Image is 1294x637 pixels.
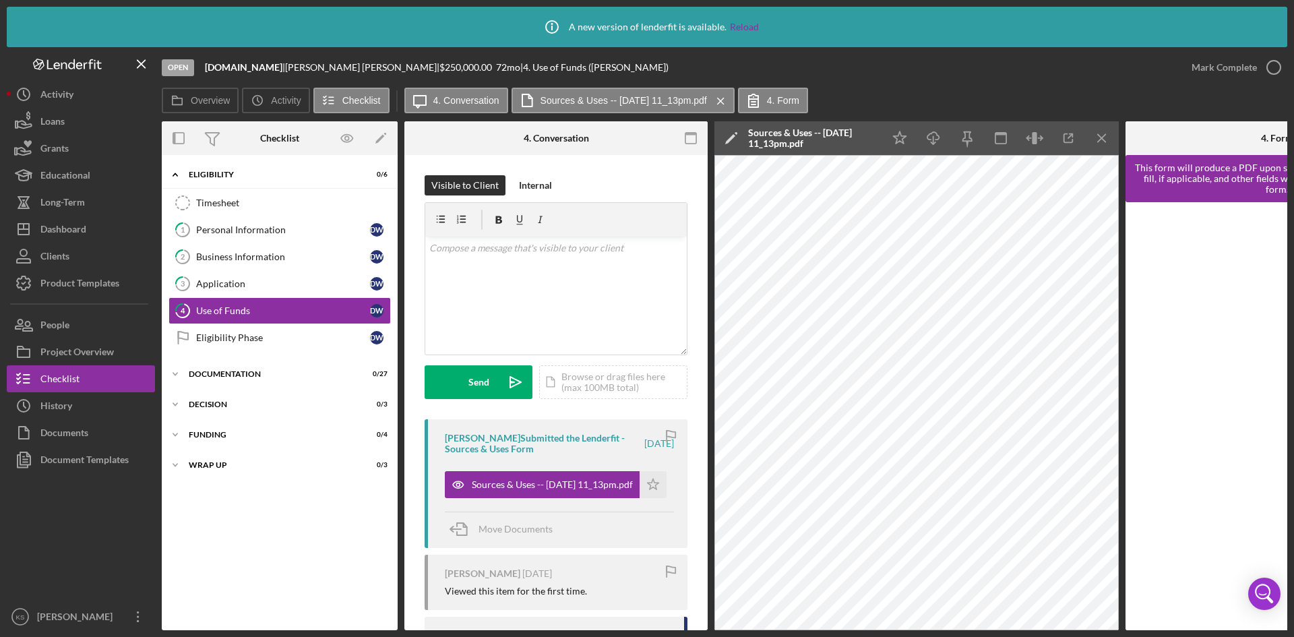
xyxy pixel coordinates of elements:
label: 4. Conversation [433,95,499,106]
time: 2025-08-09 03:13 [644,438,674,449]
a: Eligibility PhaseDW [168,324,391,351]
tspan: 3 [181,279,185,288]
span: Move Documents [479,523,553,535]
button: Visible to Client [425,175,505,195]
button: Overview [162,88,239,113]
a: Timesheet [168,189,391,216]
button: Sources & Uses -- [DATE] 11_13pm.pdf [445,471,667,498]
tspan: 1 [181,225,185,234]
div: | 4. Use of Funds ([PERSON_NAME]) [520,62,669,73]
button: KS[PERSON_NAME] [7,603,155,630]
div: Mark Complete [1192,54,1257,81]
div: Documentation [189,370,354,378]
div: Checklist [260,133,299,144]
button: Checklist [313,88,390,113]
div: Wrap up [189,461,354,469]
div: 0 / 27 [363,370,388,378]
div: Funding [189,431,354,439]
div: [PERSON_NAME] [445,568,520,579]
label: Sources & Uses -- [DATE] 11_13pm.pdf [541,95,707,106]
button: 4. Conversation [404,88,508,113]
label: Checklist [342,95,381,106]
button: Document Templates [7,446,155,473]
div: $250,000.00 [439,62,496,73]
div: Personal Information [196,224,370,235]
div: Eligibility Phase [196,332,370,343]
div: Timesheet [196,198,390,208]
div: Sources & Uses -- [DATE] 11_13pm.pdf [748,127,876,149]
div: History [40,392,72,423]
div: 4. Form [1261,133,1293,144]
button: Move Documents [445,512,566,546]
a: 1Personal InformationDW [168,216,391,243]
button: 4. Form [738,88,808,113]
div: Decision [189,400,354,408]
div: Sources & Uses -- [DATE] 11_13pm.pdf [472,479,633,490]
div: 4. Conversation [524,133,589,144]
div: Open [162,59,194,76]
tspan: 2 [181,252,185,261]
div: Use of Funds [196,305,370,316]
button: History [7,392,155,419]
div: Send [468,365,489,399]
div: Internal [519,175,552,195]
div: D W [370,223,383,237]
div: Visible to Client [431,175,499,195]
div: D W [370,304,383,317]
div: Eligibility [189,171,354,179]
div: Document Templates [40,446,129,477]
a: 3ApplicationDW [168,270,391,297]
div: 0 / 3 [363,461,388,469]
label: 4. Form [767,95,799,106]
div: Application [196,278,370,289]
button: Send [425,365,532,399]
div: 72 mo [496,62,520,73]
div: [PERSON_NAME] [34,603,121,634]
div: A new version of lenderfit is available. [535,10,759,44]
div: D W [370,250,383,264]
div: Open Intercom Messenger [1248,578,1281,610]
tspan: 4 [181,306,185,315]
div: [PERSON_NAME] [PERSON_NAME] | [285,62,439,73]
div: 0 / 6 [363,171,388,179]
div: Business Information [196,251,370,262]
button: Documents [7,419,155,446]
div: | [205,62,285,73]
time: 2025-08-09 02:41 [522,568,552,579]
div: D W [370,277,383,291]
div: [PERSON_NAME] Submitted the Lenderfit - Sources & Uses Form [445,433,642,454]
button: Sources & Uses -- [DATE] 11_13pm.pdf [512,88,735,113]
label: Overview [191,95,230,106]
a: 2Business InformationDW [168,243,391,270]
div: Documents [40,419,88,450]
div: Viewed this item for the first time. [445,586,587,597]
